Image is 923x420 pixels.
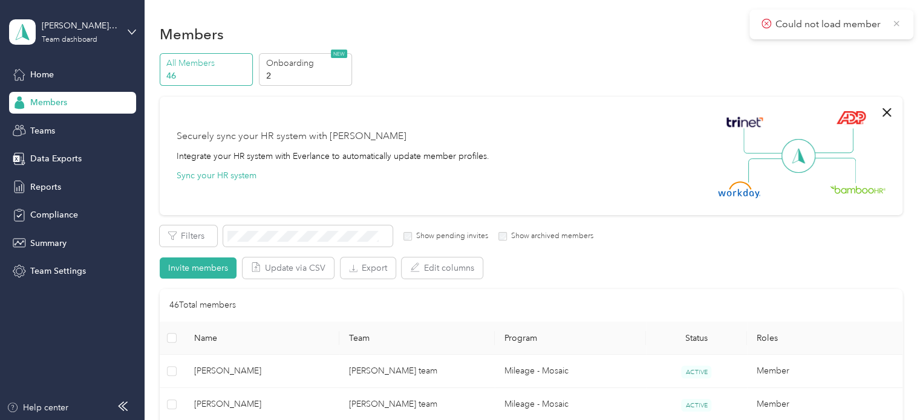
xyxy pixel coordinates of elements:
[341,257,396,279] button: Export
[412,231,488,242] label: Show pending invites
[339,355,495,388] td: Garry Brown's team
[169,299,236,312] p: 46 Total members
[160,225,217,247] button: Filters
[177,169,256,182] button: Sync your HR system
[718,181,760,198] img: Workday
[402,257,483,279] button: Edit columns
[811,128,853,153] img: Line Right Up
[681,399,711,412] span: ACTIVE
[243,257,334,279] button: Update via CSV
[339,321,495,355] th: Team
[495,321,646,355] th: Program
[836,111,866,124] img: ADP
[495,355,646,388] td: Mileage - Mosaic
[830,185,885,193] img: BambooHR
[30,265,86,277] span: Team Settings
[7,401,68,414] button: Help center
[177,129,406,144] div: Securely sync your HR system with [PERSON_NAME]
[814,158,856,184] img: Line Right Down
[30,181,61,193] span: Reports
[743,128,786,154] img: Line Left Up
[681,366,711,378] span: ACTIVE
[747,355,902,388] td: Member
[747,321,902,355] th: Roles
[166,57,249,69] p: All Members
[194,364,330,378] span: [PERSON_NAME]
[30,96,67,109] span: Members
[775,17,883,32] p: Could not load member
[160,257,236,279] button: Invite members
[266,69,348,82] p: 2
[194,333,330,343] span: Name
[184,355,340,388] td: Sarah Boyle
[194,398,330,411] span: [PERSON_NAME]
[30,68,54,81] span: Home
[507,231,593,242] label: Show archived members
[30,152,82,165] span: Data Exports
[160,28,224,40] h1: Members
[30,237,67,250] span: Summary
[723,114,766,131] img: Trinet
[855,352,923,420] iframe: Everlance-gr Chat Button Frame
[748,158,790,183] img: Line Left Down
[331,50,347,58] span: NEW
[184,321,340,355] th: Name
[266,57,348,69] p: Onboarding
[646,321,747,355] th: Status
[42,19,117,32] div: [PERSON_NAME] team
[30,124,55,137] span: Teams
[42,36,97,44] div: Team dashboard
[166,69,249,82] p: 46
[177,150,489,163] div: Integrate your HR system with Everlance to automatically update member profiles.
[30,208,78,221] span: Compliance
